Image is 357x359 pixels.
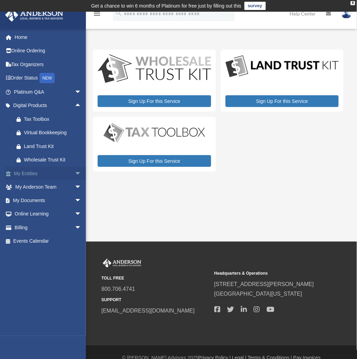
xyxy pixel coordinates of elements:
[214,282,314,287] a: [STREET_ADDRESS][PERSON_NAME]
[115,9,122,17] i: search
[10,153,88,167] a: Wholesale Trust Kit
[24,142,80,151] div: Land Trust Kit
[5,221,92,235] a: Billingarrow_drop_down
[245,2,266,10] a: survey
[5,180,92,194] a: My Anderson Teamarrow_drop_down
[5,99,88,113] a: Digital Productsarrow_drop_up
[10,126,88,140] a: Virtual Bookkeeping
[3,8,65,22] img: Anderson Advisors Platinum Portal
[98,155,211,167] a: Sign Up For this Service
[75,221,88,235] span: arrow_drop_down
[101,308,195,314] a: [EMAIL_ADDRESS][DOMAIN_NAME]
[75,99,88,113] span: arrow_drop_up
[75,194,88,208] span: arrow_drop_down
[5,167,92,180] a: My Entitiesarrow_drop_down
[75,85,88,99] span: arrow_drop_down
[5,44,92,58] a: Online Ordering
[5,85,92,99] a: Platinum Q&Aarrow_drop_down
[101,275,209,282] small: TOLL FREE
[5,208,92,221] a: Online Learningarrow_drop_down
[5,71,92,85] a: Order StatusNEW
[226,95,339,107] a: Sign Up For this Service
[98,95,211,107] a: Sign Up For this Service
[98,54,211,84] img: WS-Trust-Kit-lgo-1.jpg
[101,297,209,304] small: SUPPORT
[351,1,355,5] div: close
[75,167,88,181] span: arrow_drop_down
[101,259,143,268] img: Anderson Advisors Platinum Portal
[226,54,339,79] img: LandTrust_lgo-1.jpg
[93,12,101,18] a: menu
[24,115,80,124] div: Tax Toolbox
[91,2,241,10] div: Get a chance to win 6 months of Platinum for free just by filling out this
[40,73,55,83] div: NEW
[342,9,352,19] img: User Pic
[5,235,92,249] a: Events Calendar
[5,30,92,44] a: Home
[10,112,88,126] a: Tax Toolbox
[98,122,211,144] img: taxtoolbox_new-1.webp
[75,180,88,194] span: arrow_drop_down
[214,270,322,277] small: Headquarters & Operations
[24,156,80,164] div: Wholesale Trust Kit
[101,286,135,292] a: 800.706.4741
[5,57,92,71] a: Tax Organizers
[75,208,88,222] span: arrow_drop_down
[93,10,101,18] i: menu
[5,194,92,208] a: My Documentsarrow_drop_down
[24,128,80,137] div: Virtual Bookkeeping
[214,291,302,297] a: [GEOGRAPHIC_DATA][US_STATE]
[10,139,88,153] a: Land Trust Kit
